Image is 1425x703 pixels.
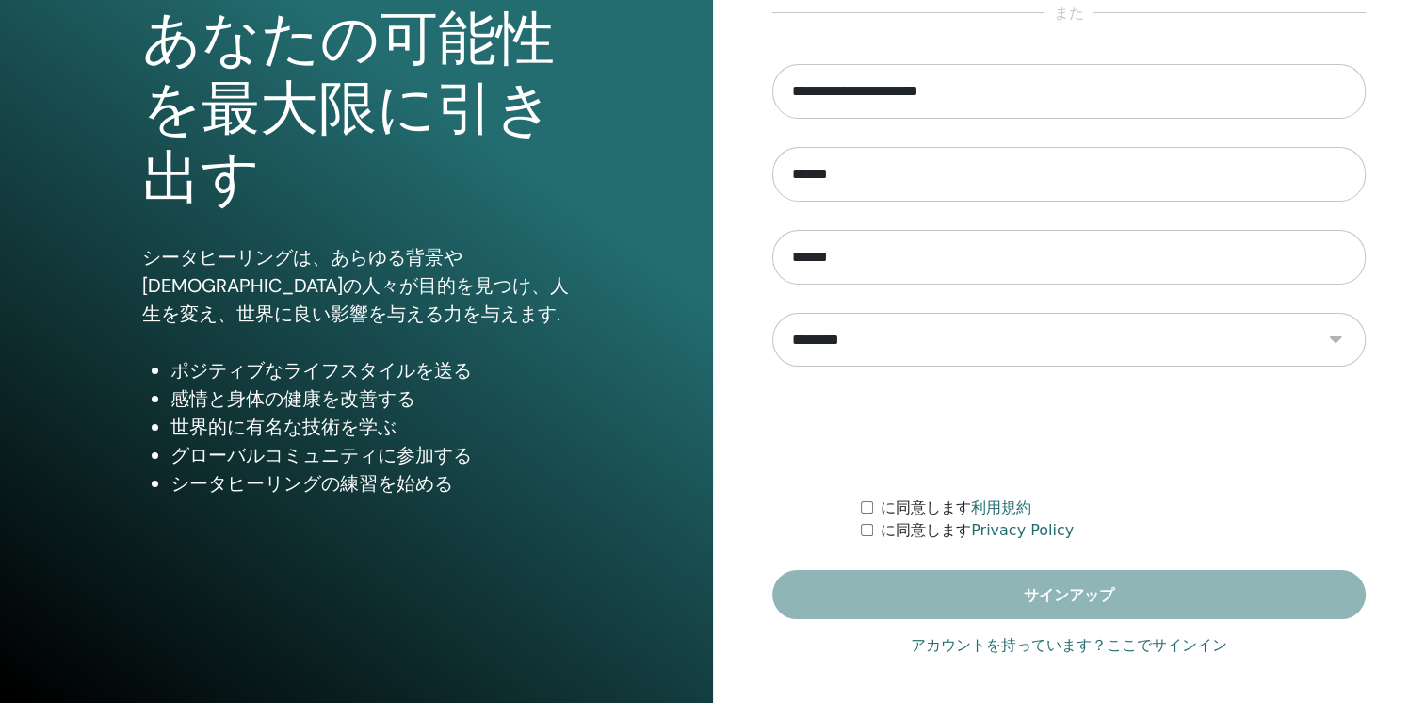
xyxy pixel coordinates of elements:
[1044,2,1093,25] span: また
[926,395,1212,468] iframe: reCAPTCHA
[911,634,1227,657] a: アカウントを持っています？ここでサインイン
[142,5,570,215] h1: あなたの可能性を最大限に引き出す
[881,497,1031,519] label: に同意します
[971,521,1074,539] a: Privacy Policy
[170,413,570,441] li: 世界的に有名な技術を学ぶ
[142,243,570,328] p: シータヒーリングは、あらゆる背景や[DEMOGRAPHIC_DATA]の人々が目的を見つけ、人生を変え、世界に良い影響を与える力を与えます.
[170,469,570,498] li: シータヒーリングの練習を始める
[881,519,1074,542] label: に同意します
[971,499,1031,516] a: 利用規約
[170,441,570,469] li: グローバルコミュニティに参加する
[170,384,570,413] li: 感情と身体の健康を改善する
[170,356,570,384] li: ポジティブなライフスタイルを送る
